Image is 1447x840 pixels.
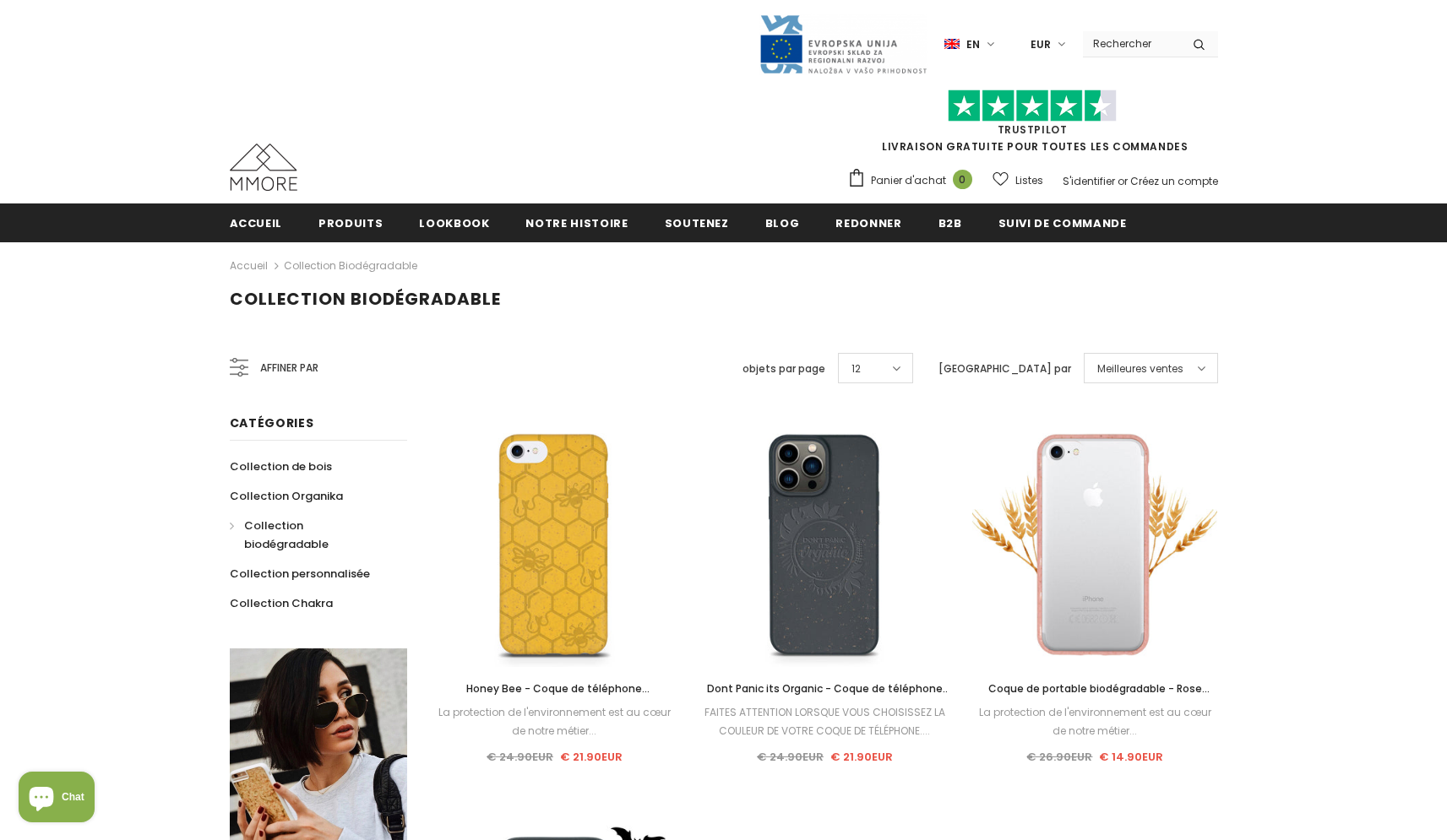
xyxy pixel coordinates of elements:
span: € 26.90EUR [1026,749,1092,765]
span: € 24.90EUR [757,749,824,765]
a: Suivi de commande [998,203,1127,241]
span: € 21.90EUR [830,749,893,765]
span: € 24.90EUR [487,749,553,765]
span: Produits [318,215,383,231]
span: € 14.90EUR [1099,749,1163,765]
span: Collection de bois [230,458,332,474]
a: TrustPilot [998,122,1068,137]
a: Produits [318,203,383,241]
span: B2B [938,215,962,231]
a: Collection biodégradable [230,511,389,559]
img: Javni Razpis [759,14,927,75]
img: Cas MMORE [230,144,297,191]
span: Coque de portable biodégradable - Rose transparent [988,681,1210,714]
a: Redonner [835,203,901,241]
span: 0 [953,170,972,189]
inbox-online-store-chat: Shopify online store chat [14,772,100,826]
span: Listes [1015,172,1043,189]
a: Lookbook [419,203,489,241]
input: Search Site [1083,31,1180,56]
div: La protection de l'environnement est au cœur de notre métier... [432,703,677,740]
span: Redonner [835,215,901,231]
span: Dont Panic its Organic - Coque de téléphone biodégradable [707,681,950,714]
span: Notre histoire [525,215,628,231]
a: Javni Razpis [759,36,927,51]
a: Collection personnalisée [230,559,370,588]
span: Suivi de commande [998,215,1127,231]
a: Coque de portable biodégradable - Rose transparent [972,680,1217,698]
span: en [966,36,980,53]
span: LIVRAISON GRATUITE POUR TOUTES LES COMMANDES [847,97,1218,154]
a: soutenez [665,203,729,241]
span: Collection personnalisée [230,566,370,582]
span: Meilleures ventes [1097,360,1183,377]
span: Catégories [230,415,314,431]
a: Accueil [230,203,283,241]
a: Dont Panic its Organic - Coque de téléphone biodégradable [702,680,947,698]
div: La protection de l'environnement est au cœur de notre métier... [972,703,1217,740]
span: EUR [1031,36,1051,53]
span: Blog [765,215,800,231]
a: Listes [993,165,1043,195]
a: B2B [938,203,962,241]
span: Collection Organika [230,488,343,504]
img: i-lang-1.png [944,37,960,51]
a: Notre histoire [525,203,628,241]
a: Panier d'achat 0 [847,168,981,193]
span: Honey Bee - Coque de téléphone biodégradable - Jaune, Orange et Noir [454,681,654,714]
span: soutenez [665,215,729,231]
span: or [1118,174,1128,188]
span: Collection biodégradable [244,518,329,552]
a: Collection Organika [230,481,343,511]
a: Blog [765,203,800,241]
span: € 21.90EUR [560,749,623,765]
label: [GEOGRAPHIC_DATA] par [938,360,1071,377]
span: Lookbook [419,215,489,231]
a: Honey Bee - Coque de téléphone biodégradable - Jaune, Orange et Noir [432,680,677,698]
a: Collection biodégradable [284,258,417,273]
a: Collection Chakra [230,588,333,618]
label: objets par page [743,360,825,377]
span: Panier d'achat [871,172,946,189]
span: Affiner par [260,359,318,377]
span: Accueil [230,215,283,231]
a: Accueil [230,256,268,276]
span: Collection Chakra [230,595,333,611]
a: Collection de bois [230,452,332,481]
div: FAITES ATTENTION LORSQUE VOUS CHOISISSEZ LA COULEUR DE VOTRE COQUE DE TÉLÉPHONE.... [702,703,947,740]
span: Collection biodégradable [230,287,501,311]
a: S'identifier [1063,174,1115,188]
a: Créez un compte [1130,174,1218,188]
img: Faites confiance aux étoiles pilotes [948,89,1117,122]
span: 12 [851,360,861,377]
